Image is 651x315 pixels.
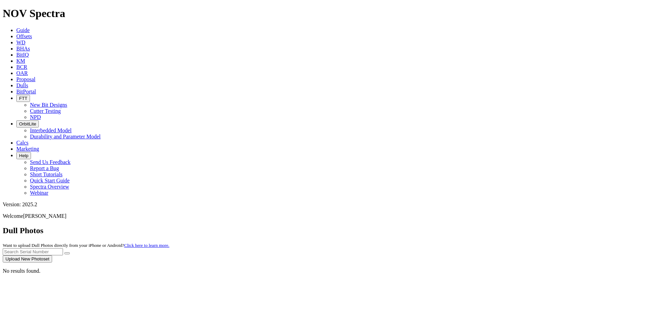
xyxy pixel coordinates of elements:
[16,95,30,102] button: FTT
[30,102,67,108] a: New Bit Designs
[16,152,31,159] button: Help
[3,201,648,208] div: Version: 2025.2
[3,255,52,262] button: Upload New Photoset
[16,82,28,88] a: Dulls
[3,243,169,248] small: Want to upload Dull Photos directly from your iPhone or Android?
[16,70,28,76] a: OAR
[30,114,41,120] a: NPD
[16,46,30,51] a: BHAs
[16,58,25,64] a: KM
[16,40,26,45] a: WD
[30,190,48,196] a: Webinar
[30,127,72,133] a: Interbedded Model
[30,184,69,190] a: Spectra Overview
[16,89,36,94] a: BitPortal
[3,248,63,255] input: Search Serial Number
[3,213,648,219] p: Welcome
[30,108,61,114] a: Cutter Testing
[30,159,70,165] a: Send Us Feedback
[30,171,63,177] a: Short Tutorials
[30,178,69,183] a: Quick Start Guide
[30,134,101,139] a: Durability and Parameter Model
[16,76,35,82] a: Proposal
[30,165,59,171] a: Report a Bug
[16,52,29,58] a: BitIQ
[19,121,36,126] span: OrbitLite
[3,7,648,20] h1: NOV Spectra
[19,96,27,101] span: FTT
[16,27,30,33] a: Guide
[16,146,39,152] a: Marketing
[23,213,66,219] span: [PERSON_NAME]
[19,153,28,158] span: Help
[124,243,170,248] a: Click here to learn more.
[16,120,39,127] button: OrbitLite
[3,268,648,274] p: No results found.
[16,33,32,39] a: Offsets
[3,226,648,235] h2: Dull Photos
[16,64,27,70] a: BCR
[16,140,29,146] a: Calcs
